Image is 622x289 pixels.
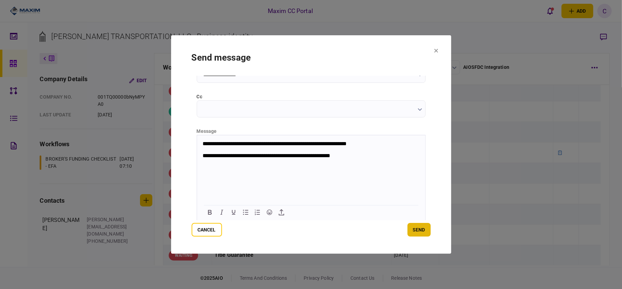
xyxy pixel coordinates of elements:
[197,93,426,100] label: cc
[192,223,222,237] button: Cancel
[197,135,425,204] iframe: Rich Text Area
[192,52,431,63] h1: send message
[264,208,275,217] button: Emojis
[197,128,426,135] div: message
[197,100,426,117] input: cc
[228,208,239,217] button: Underline
[204,208,216,217] button: Bold
[216,208,227,217] button: Italic
[407,223,431,237] button: send
[240,208,251,217] button: Bullet list
[252,208,263,217] button: Numbered list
